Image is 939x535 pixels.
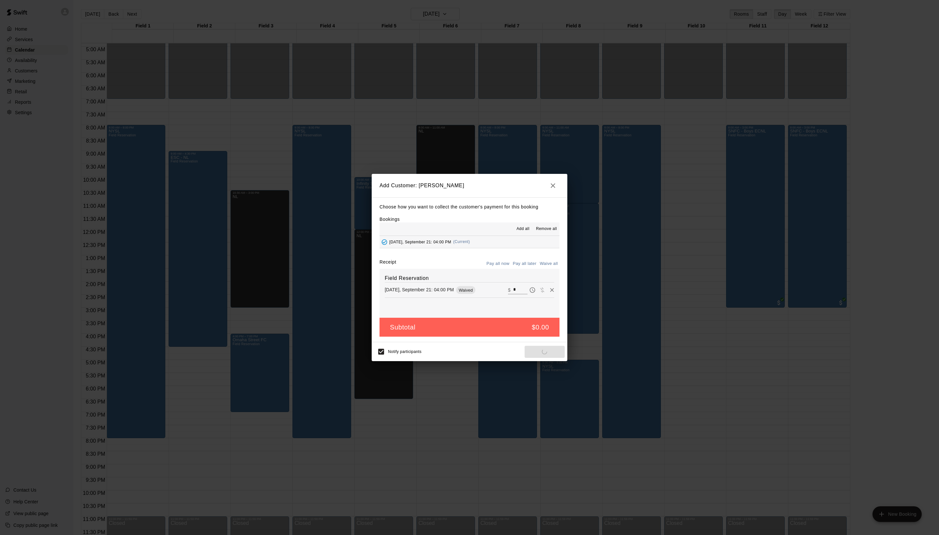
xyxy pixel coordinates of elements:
[385,286,454,293] p: [DATE], September 21: 04:00 PM
[508,287,511,293] p: $
[390,323,415,332] h5: Subtotal
[456,288,475,293] span: Waived
[380,217,400,222] label: Bookings
[516,226,529,232] span: Add all
[388,350,422,354] span: Notify participants
[380,237,389,247] button: Added - Collect Payment
[528,287,537,292] span: Pay later
[385,274,554,283] h6: Field Reservation
[389,239,451,244] span: [DATE], September 21: 04:00 PM
[485,259,511,269] button: Pay all now
[538,259,559,269] button: Waive all
[453,239,470,244] span: (Current)
[533,224,559,234] button: Remove all
[380,203,559,211] p: Choose how you want to collect the customer's payment for this booking
[511,259,538,269] button: Pay all later
[532,323,549,332] h5: $0.00
[536,226,557,232] span: Remove all
[380,259,396,269] label: Receipt
[372,174,567,197] h2: Add Customer: [PERSON_NAME]
[513,224,533,234] button: Add all
[537,287,547,292] span: Waive payment
[547,285,557,295] button: Remove
[380,236,559,248] button: Added - Collect Payment[DATE], September 21: 04:00 PM(Current)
